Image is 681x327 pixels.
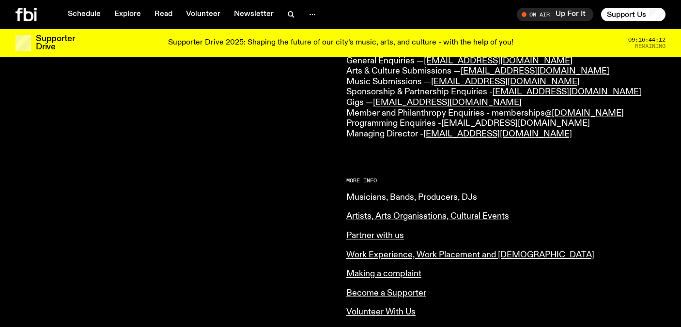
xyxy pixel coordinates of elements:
a: Explore [108,8,147,21]
span: Remaining [635,44,666,49]
h2: More Info [346,178,666,183]
a: [EMAIL_ADDRESS][DOMAIN_NAME] [423,130,572,138]
a: [EMAIL_ADDRESS][DOMAIN_NAME] [373,98,522,107]
a: Newsletter [228,8,279,21]
a: Making a complaint [346,269,421,278]
a: Artists, Arts Organisations, Cultural Events [346,212,509,221]
a: [EMAIL_ADDRESS][DOMAIN_NAME] [493,88,641,96]
a: Musicians, Bands, Producers, DJs [346,193,477,202]
a: [EMAIL_ADDRESS][DOMAIN_NAME] [431,77,580,86]
a: Volunteer [180,8,226,21]
a: Partner with us [346,231,404,240]
a: Volunteer With Us [346,308,416,316]
a: [EMAIL_ADDRESS][DOMAIN_NAME] [461,67,609,75]
button: On AirUp For It [517,8,593,21]
a: @[DOMAIN_NAME] [545,109,624,118]
p: Supporter Drive 2025: Shaping the future of our city’s music, arts, and culture - with the help o... [168,39,513,47]
a: Become a Supporter [346,289,426,297]
a: Schedule [62,8,107,21]
a: Read [149,8,178,21]
button: Support Us [601,8,666,21]
a: [EMAIL_ADDRESS][DOMAIN_NAME] [441,119,590,128]
span: Support Us [607,10,646,19]
span: 09:16:44:12 [628,37,666,43]
h3: Supporter Drive [36,35,75,51]
a: [EMAIL_ADDRESS][DOMAIN_NAME] [424,57,573,65]
p: General Enquiries — Arts & Culture Submissions — Music Submissions — Sponsorship & Partnership En... [346,56,666,140]
a: Work Experience, Work Placement and [DEMOGRAPHIC_DATA] [346,251,594,259]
